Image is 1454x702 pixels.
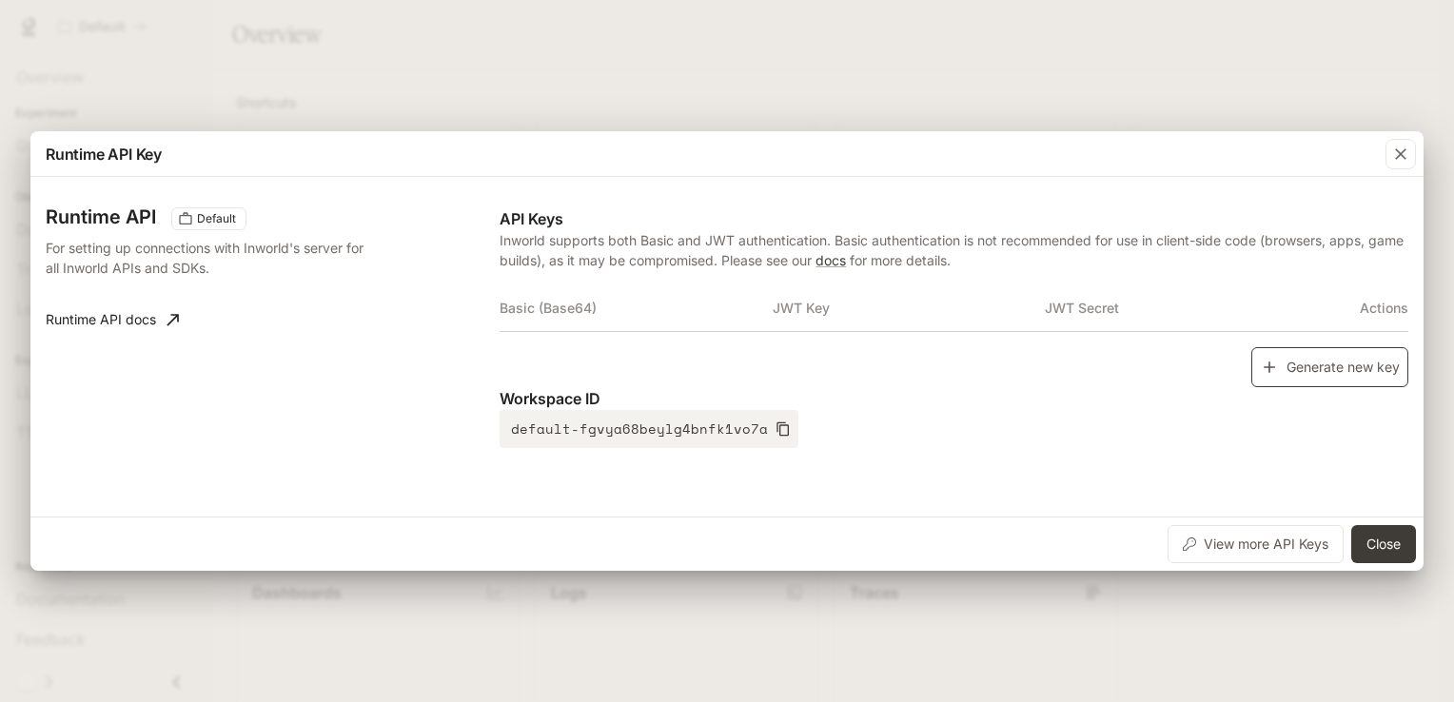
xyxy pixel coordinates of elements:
[500,387,1408,410] p: Workspace ID
[773,285,1045,331] th: JWT Key
[1318,285,1408,331] th: Actions
[189,210,244,227] span: Default
[1045,285,1317,331] th: JWT Secret
[500,285,772,331] th: Basic (Base64)
[46,238,375,278] p: For setting up connections with Inworld's server for all Inworld APIs and SDKs.
[46,207,156,226] h3: Runtime API
[38,301,187,339] a: Runtime API docs
[46,143,162,166] p: Runtime API Key
[171,207,246,230] div: These keys will apply to your current workspace only
[1351,525,1416,563] button: Close
[500,410,798,448] button: default-fgvya68beylg4bnfk1vo7a
[1251,347,1408,388] button: Generate new key
[815,252,846,268] a: docs
[500,207,1408,230] p: API Keys
[1168,525,1344,563] button: View more API Keys
[500,230,1408,270] p: Inworld supports both Basic and JWT authentication. Basic authentication is not recommended for u...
